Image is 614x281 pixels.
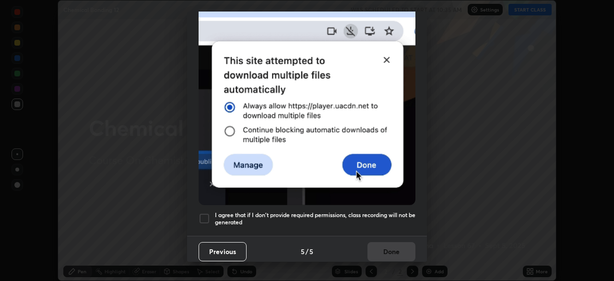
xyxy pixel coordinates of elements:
h4: / [306,246,308,257]
h4: 5 [301,246,305,257]
h5: I agree that if I don't provide required permissions, class recording will not be generated [215,211,415,226]
h4: 5 [309,246,313,257]
button: Previous [199,242,247,261]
